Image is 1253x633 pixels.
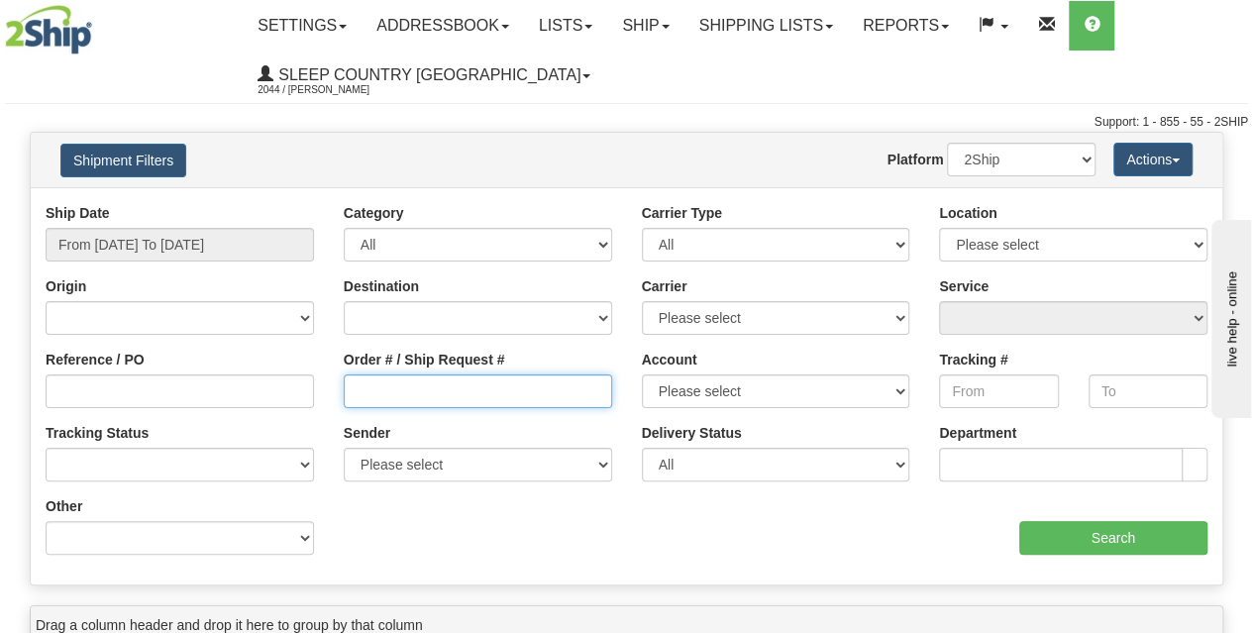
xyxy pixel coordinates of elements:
label: Ship Date [46,203,110,223]
iframe: chat widget [1207,215,1251,417]
label: Reference / PO [46,350,145,369]
a: Ship [607,1,683,51]
button: Shipment Filters [60,144,186,177]
a: Sleep Country [GEOGRAPHIC_DATA] 2044 / [PERSON_NAME] [243,51,605,100]
label: Service [939,276,989,296]
label: Platform [888,150,944,169]
a: Shipping lists [684,1,848,51]
label: Other [46,496,82,516]
input: To [1089,374,1207,408]
label: Sender [344,423,390,443]
span: Sleep Country [GEOGRAPHIC_DATA] [273,66,580,83]
label: Order # / Ship Request # [344,350,505,369]
label: Location [939,203,996,223]
input: Search [1019,521,1208,555]
a: Settings [243,1,362,51]
label: Delivery Status [642,423,742,443]
label: Tracking Status [46,423,149,443]
label: Department [939,423,1016,443]
span: 2044 / [PERSON_NAME] [258,80,406,100]
a: Reports [848,1,964,51]
label: Category [344,203,404,223]
input: From [939,374,1058,408]
label: Carrier Type [642,203,722,223]
div: live help - online [15,17,183,32]
label: Destination [344,276,419,296]
label: Carrier [642,276,687,296]
a: Lists [524,1,607,51]
a: Addressbook [362,1,524,51]
label: Tracking # [939,350,1007,369]
div: Support: 1 - 855 - 55 - 2SHIP [5,114,1248,131]
label: Account [642,350,697,369]
img: logo2044.jpg [5,5,92,54]
button: Actions [1113,143,1193,176]
label: Origin [46,276,86,296]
